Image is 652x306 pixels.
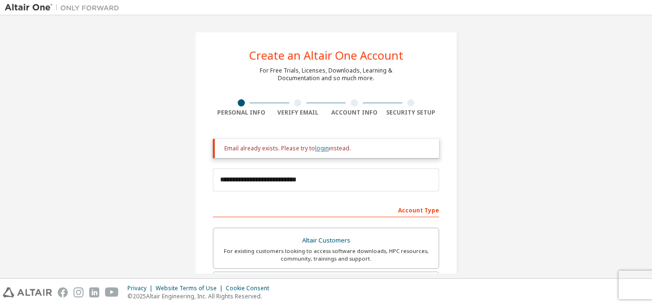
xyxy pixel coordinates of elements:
[156,285,226,292] div: Website Terms of Use
[213,202,439,217] div: Account Type
[219,234,433,247] div: Altair Customers
[383,109,440,116] div: Security Setup
[224,145,431,152] div: Email already exists. Please try to instead.
[127,292,275,300] p: © 2025 Altair Engineering, Inc. All Rights Reserved.
[58,287,68,297] img: facebook.svg
[219,247,433,263] div: For existing customers looking to access software downloads, HPC resources, community, trainings ...
[89,287,99,297] img: linkedin.svg
[127,285,156,292] div: Privacy
[105,287,119,297] img: youtube.svg
[213,109,270,116] div: Personal Info
[5,3,124,12] img: Altair One
[249,50,403,61] div: Create an Altair One Account
[3,287,52,297] img: altair_logo.svg
[74,287,84,297] img: instagram.svg
[270,109,326,116] div: Verify Email
[315,144,329,152] a: login
[326,109,383,116] div: Account Info
[260,67,392,82] div: For Free Trials, Licenses, Downloads, Learning & Documentation and so much more.
[226,285,275,292] div: Cookie Consent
